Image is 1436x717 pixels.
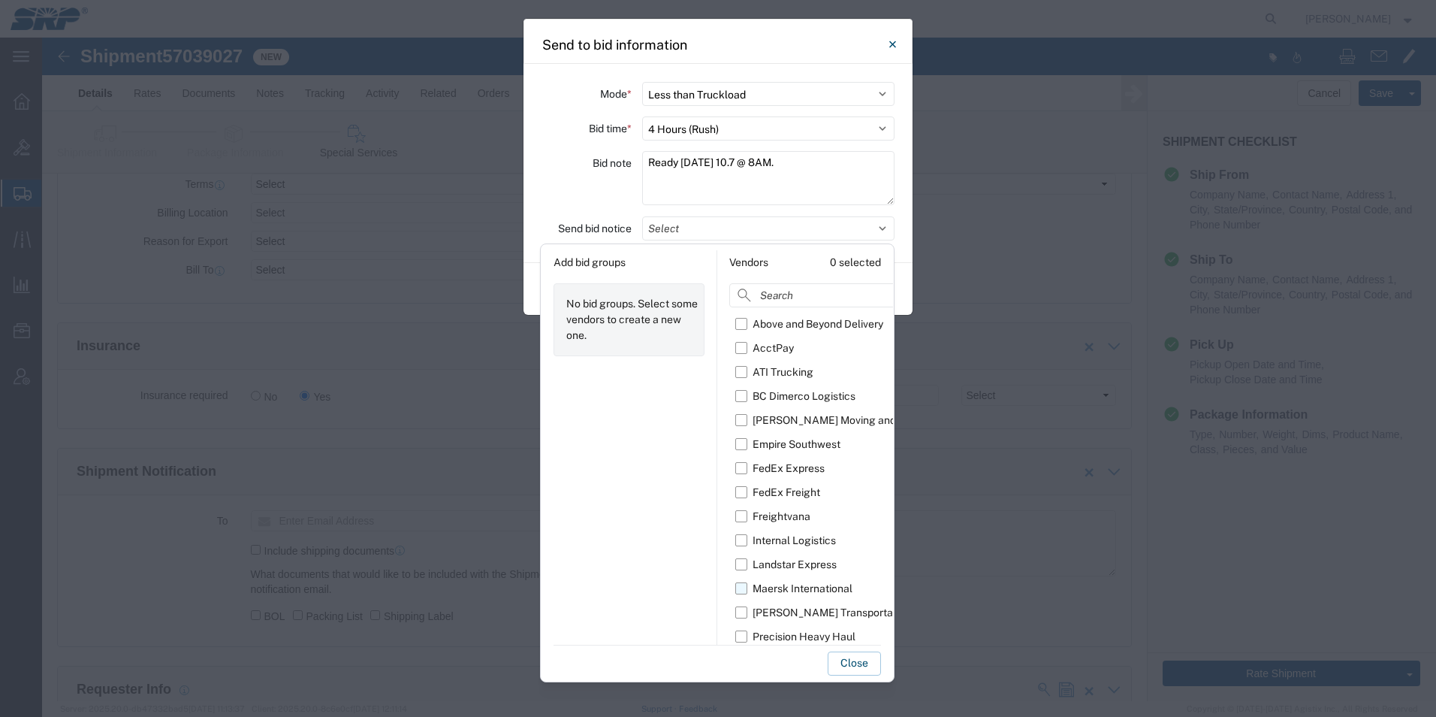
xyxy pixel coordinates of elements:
[877,29,907,59] button: Close
[589,116,632,141] label: Bid time
[830,255,881,271] div: 0 selected
[554,250,704,274] div: Add bid groups
[729,283,942,307] input: Search
[642,216,894,241] button: Select
[593,151,632,175] label: Bid note
[554,283,704,356] div: No bid groups. Select some vendors to create a new one.
[729,255,768,271] div: Vendors
[600,82,632,106] label: Mode
[558,216,632,241] label: Send bid notice
[542,35,687,55] h4: Send to bid information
